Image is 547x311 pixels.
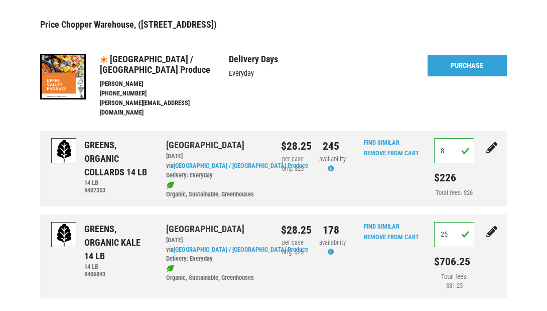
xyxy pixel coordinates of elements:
[428,55,507,76] a: Purchase
[229,54,328,65] h4: Delivery Days
[174,162,308,169] a: [GEOGRAPHIC_DATA] / [GEOGRAPHIC_DATA] Produce
[319,239,346,246] span: availability
[166,245,266,264] div: via
[166,181,174,189] img: leaf-e5c59151409436ccce96b2ca1b28e03c.png
[358,148,425,159] input: Remove From Cart
[281,138,304,154] div: $28.25
[52,223,77,248] img: placeholder-variety-43d6402dacf2d531de610a020419775a.svg
[434,188,474,198] div: Total fees: $26
[281,248,304,257] div: orig. $25
[84,263,151,270] h6: 14 LB
[40,19,507,30] h3: Price Chopper Warehouse, ([STREET_ADDRESS])
[166,265,174,273] img: leaf-e5c59151409436ccce96b2ca1b28e03c.png
[166,161,266,180] div: via
[166,180,266,199] div: Organic, Sustainable, Greenhouses
[358,232,425,243] input: Remove From Cart
[84,222,151,263] div: GREENS, ORGANIC KALE 14 LB
[281,164,304,174] div: orig. $25
[281,155,304,164] div: per case
[100,89,229,98] li: [PHONE_NUMBER]
[166,224,244,234] a: [GEOGRAPHIC_DATA]
[166,254,266,264] div: Delivery: Everyday
[166,264,266,283] div: Organic, Sustainable, Greenhouses
[52,139,77,164] img: placeholder-variety-43d6402dacf2d531de610a020419775a.svg
[40,54,86,99] img: thumbnail-193ae0f64ec2a00c421216573b1a8b30.png
[84,179,151,186] h6: 14 LB
[84,186,151,194] h6: 9407353
[364,139,399,146] a: Find Similar
[174,246,308,253] a: [GEOGRAPHIC_DATA] / [GEOGRAPHIC_DATA] Produce
[281,238,304,248] div: per case
[319,138,342,154] div: 245
[434,255,474,268] h5: $706.25
[100,54,210,75] span: [GEOGRAPHIC_DATA] / [GEOGRAPHIC_DATA] Produce
[166,236,266,245] div: [DATE]
[434,138,474,163] input: Qty
[84,138,151,179] div: GREENS, ORGANIC COLLARDS 14 LB
[319,155,346,163] span: availability
[319,222,342,238] div: 178
[281,222,304,238] div: $28.25
[100,56,108,64] img: icon-17c1cd160ff821739f900b4391806256.png
[84,270,151,278] h6: 9406843
[166,152,266,161] div: [DATE]
[434,171,474,184] h5: $226
[434,222,474,247] input: Qty
[100,98,229,118] li: [PERSON_NAME][EMAIL_ADDRESS][DOMAIN_NAME]
[434,272,474,291] div: Total fees: $81.25
[229,68,328,79] p: Everyday
[100,79,229,89] li: [PERSON_NAME]
[364,223,399,230] a: Find Similar
[166,140,244,150] a: [GEOGRAPHIC_DATA]
[166,171,266,180] div: Delivery: Everyday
